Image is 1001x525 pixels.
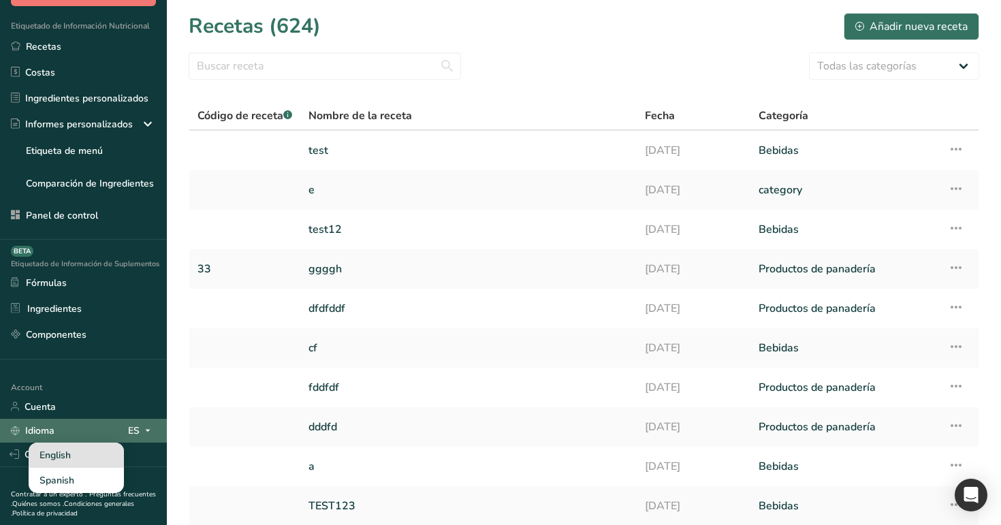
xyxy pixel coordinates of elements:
a: Productos de panadería [759,413,931,441]
div: Spanish [29,468,124,493]
a: Bebidas [759,492,931,520]
div: Añadir nueva receta [855,18,968,35]
a: [DATE] [645,373,743,402]
a: Condiciones generales . [11,499,134,518]
a: ggggh [308,255,629,283]
div: ES [128,422,156,439]
a: Política de privacidad [12,509,78,518]
a: cf [308,334,629,362]
a: Contratar a un experto . [11,490,86,499]
a: dddfd [308,413,629,441]
div: Open Intercom Messenger [955,479,987,511]
a: [DATE] [645,136,743,165]
span: Código de receta [197,108,292,123]
a: category [759,176,931,204]
div: BETA [11,246,33,257]
a: [DATE] [645,215,743,244]
input: Buscar receta [189,52,461,80]
a: Bebidas [759,215,931,244]
a: Idioma [11,419,54,443]
a: Productos de panadería [759,255,931,283]
span: Nombre de la receta [308,108,412,124]
a: Bebidas [759,452,931,481]
a: [DATE] [645,413,743,441]
span: Categoría [759,108,808,124]
a: dfdfddf [308,294,629,323]
h1: Recetas (624) [189,11,321,42]
a: [DATE] [645,492,743,520]
span: Fecha [645,108,675,124]
div: English [29,443,124,468]
a: 33 [197,255,292,283]
a: a [308,452,629,481]
a: e [308,176,629,204]
a: Quiénes somos . [12,499,64,509]
a: Bebidas [759,334,931,362]
a: fddfdf [308,373,629,402]
div: Informes personalizados [11,117,133,131]
a: [DATE] [645,255,743,283]
button: Añadir nueva receta [844,13,979,40]
a: Productos de panadería [759,373,931,402]
a: [DATE] [645,334,743,362]
a: Preguntas frecuentes . [11,490,156,509]
a: TEST123 [308,492,629,520]
a: [DATE] [645,294,743,323]
a: test12 [308,215,629,244]
a: [DATE] [645,176,743,204]
a: [DATE] [645,452,743,481]
a: Bebidas [759,136,931,165]
a: test [308,136,629,165]
a: Productos de panadería [759,294,931,323]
